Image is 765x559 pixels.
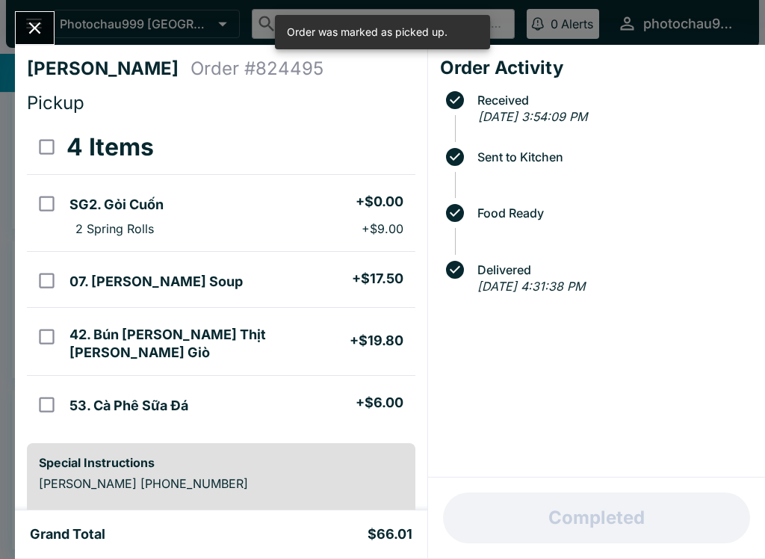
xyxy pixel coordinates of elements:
h5: 07. [PERSON_NAME] Soup [69,273,243,291]
h6: Special Instructions [39,455,403,470]
h4: Order # 824495 [191,58,323,80]
h5: + $17.50 [352,270,403,288]
span: Food Ready [470,206,753,220]
p: + $9.00 [362,221,403,236]
div: Order was marked as picked up. [287,19,447,45]
h4: Order Activity [440,57,753,79]
span: Received [470,93,753,107]
h4: [PERSON_NAME] [27,58,191,80]
h5: + $0.00 [356,193,403,211]
p: 2 Spring Rolls [75,221,154,236]
span: Delivered [470,263,753,277]
span: Pickup [27,92,84,114]
em: [DATE] 3:54:09 PM [478,109,587,124]
h5: 53. Cà Phê Sữa Đá [69,397,188,415]
h5: 42. Bún [PERSON_NAME] Thịt [PERSON_NAME] Giò [69,326,349,362]
table: orders table [27,120,415,431]
p: [PERSON_NAME] [PHONE_NUMBER] [39,476,403,491]
h5: + $6.00 [356,394,403,412]
span: Sent to Kitchen [470,150,753,164]
h5: + $19.80 [350,332,403,350]
button: Close [16,12,54,44]
em: [DATE] 4:31:38 PM [477,279,585,294]
h5: $66.01 [368,525,412,543]
h5: SG2. Gỏi Cuốn [69,196,164,214]
h5: Grand Total [30,525,105,543]
h3: 4 Items [66,132,154,162]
